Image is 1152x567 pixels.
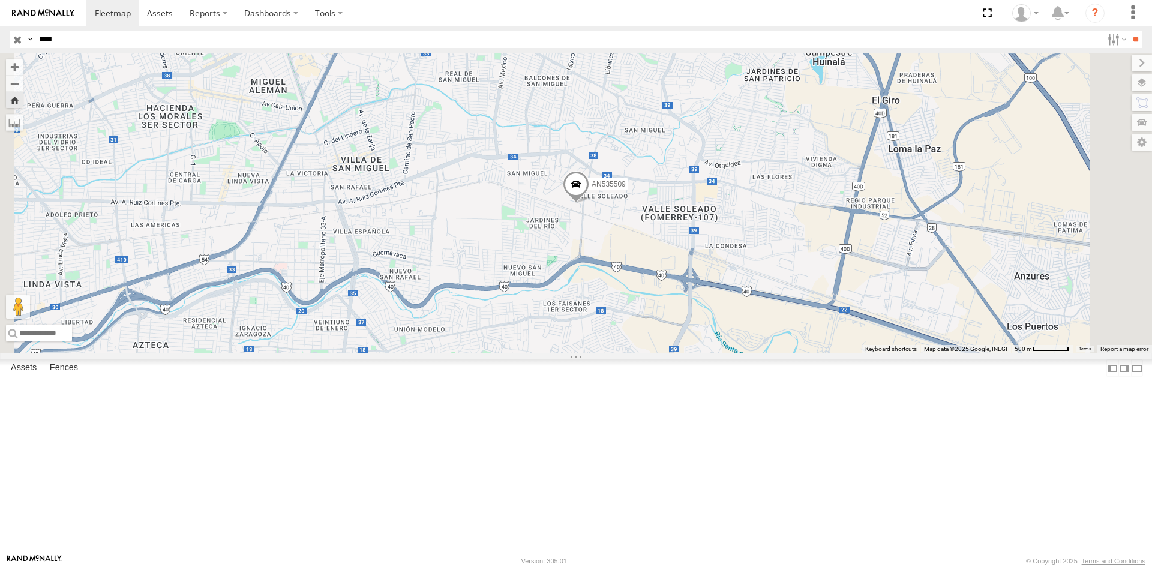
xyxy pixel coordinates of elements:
label: Search Filter Options [1103,31,1129,48]
button: Drag Pegman onto the map to open Street View [6,295,30,319]
label: Fences [44,360,84,377]
button: Zoom in [6,59,23,75]
label: Map Settings [1132,134,1152,151]
button: Zoom Home [6,92,23,108]
a: Visit our Website [7,555,62,567]
label: Hide Summary Table [1131,359,1143,377]
label: Search Query [25,31,35,48]
a: Report a map error [1100,346,1148,352]
label: Dock Summary Table to the Right [1118,359,1130,377]
span: AN535509 [592,179,626,188]
span: Map data ©2025 Google, INEGI [924,346,1007,352]
span: 500 m [1015,346,1032,352]
div: Juan Menchaca [1008,4,1043,22]
button: Zoom out [6,75,23,92]
div: © Copyright 2025 - [1026,557,1145,565]
a: Terms and Conditions [1082,557,1145,565]
button: Keyboard shortcuts [865,345,917,353]
i: ? [1085,4,1105,23]
div: Version: 305.01 [521,557,567,565]
a: Terms [1079,347,1091,352]
img: rand-logo.svg [12,9,74,17]
label: Dock Summary Table to the Left [1106,359,1118,377]
label: Measure [6,114,23,131]
button: Map Scale: 500 m per 58 pixels [1011,345,1073,353]
label: Assets [5,360,43,377]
